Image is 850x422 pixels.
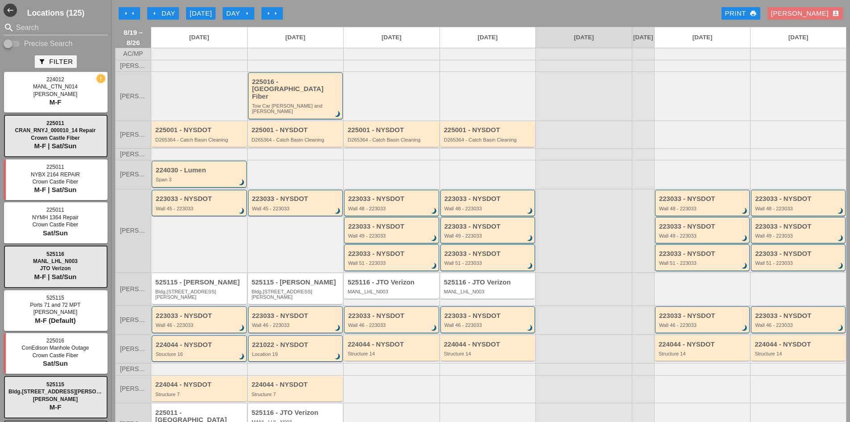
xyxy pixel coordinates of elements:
[333,206,343,216] i: brightness_3
[50,403,62,411] span: M-F
[4,38,108,49] div: Enable Precise search to match search terms exactly.
[147,7,179,20] button: Day
[348,322,436,328] div: Wall 46 - 223033
[155,137,245,142] div: D265364 - Catch Basin Cleaning
[244,10,251,17] i: arrow_right
[659,223,747,230] div: 223033 - NYSDOT
[156,167,244,174] div: 224030 - Lumen
[440,27,536,48] a: [DATE]
[261,7,283,20] button: Move Ahead 1 Week
[120,63,146,69] span: [PERSON_NAME]
[348,233,436,238] div: Wall 49 - 223033
[265,10,272,17] i: arrow_right
[252,392,341,397] div: Structure 7
[444,126,533,134] div: 225001 - NYSDOT
[35,55,76,68] button: Filter
[4,4,17,17] button: Shrink Sidebar
[24,39,73,48] label: Precise Search
[237,206,247,216] i: brightness_3
[43,359,68,367] span: Sat/Sun
[252,206,340,211] div: Wall 45 - 223033
[46,76,64,83] span: 224012
[43,229,68,237] span: Sat/Sun
[38,57,73,67] div: Filter
[156,341,244,349] div: 224044 - NYSDOT
[33,258,78,264] span: MANL_LHL_N003
[252,341,340,349] div: 221022 - NYSDOT
[156,322,244,328] div: Wall 46 - 223033
[750,27,846,48] a: [DATE]
[151,10,158,17] i: arrow_left
[35,317,76,324] span: M-F (Default)
[120,27,146,48] span: 8/19 – 8/26
[740,323,750,333] i: brightness_3
[659,206,747,211] div: Wall 48 - 223033
[252,126,341,134] div: 225001 - NYSDOT
[155,279,245,286] div: 525115 - [PERSON_NAME]
[156,351,244,357] div: Structure 16
[223,7,254,20] button: Day
[155,126,245,134] div: 225001 - NYSDOT
[252,351,340,357] div: Location 19
[348,351,437,356] div: Structure 14
[46,120,64,126] span: 225011
[34,273,76,280] span: M-F | Sat/Sun
[755,341,843,348] div: 224044 - NYSDOT
[252,279,341,286] div: 525115 - [PERSON_NAME]
[767,7,843,20] button: [PERSON_NAME]
[252,78,340,100] div: 225016 - [GEOGRAPHIC_DATA] Fiber
[237,323,247,333] i: brightness_3
[31,171,80,178] span: NYBX 2164 REPAIR
[536,27,632,48] a: [DATE]
[156,312,244,320] div: 223033 - NYSDOT
[156,177,244,182] div: Span 3
[836,206,846,216] i: brightness_3
[348,137,437,142] div: D265364 - Catch Basin Cleaning
[444,351,533,356] div: Structure 14
[156,195,244,203] div: 223033 - NYSDOT
[771,8,839,19] div: [PERSON_NAME]
[186,7,216,20] button: [DATE]
[348,341,437,348] div: 224044 - NYSDOT
[119,7,140,20] button: Move Back 1 Week
[348,260,436,266] div: Wall 51 - 223033
[46,338,64,344] span: 225016
[252,289,341,300] div: Bldg.1062 St Johns Place
[46,164,64,170] span: 225011
[348,289,437,294] div: MANL_LHL_N003
[348,195,436,203] div: 223033 - NYSDOT
[120,286,146,292] span: [PERSON_NAME]
[755,322,843,328] div: Wall 46 - 223033
[755,312,843,320] div: 223033 - NYSDOT
[444,223,533,230] div: 223033 - NYSDOT
[348,223,436,230] div: 223033 - NYSDOT
[237,352,247,362] i: brightness_3
[120,317,146,323] span: [PERSON_NAME]
[725,8,757,19] div: Print
[33,352,79,359] span: Crown Castle Fiber
[46,295,64,301] span: 525115
[740,234,750,243] i: brightness_3
[248,27,344,48] a: [DATE]
[120,171,146,178] span: [PERSON_NAME]
[444,137,533,142] div: D265364 - Catch Basin Cleaning
[429,261,439,271] i: brightness_3
[525,323,535,333] i: brightness_3
[755,250,843,258] div: 223033 - NYSDOT
[46,251,64,257] span: 525116
[46,381,64,388] span: 525115
[344,27,440,48] a: [DATE]
[444,322,533,328] div: Wall 46 - 223033
[659,312,747,320] div: 223033 - NYSDOT
[33,309,78,315] span: [PERSON_NAME]
[755,351,843,356] div: Structure 14
[429,234,439,243] i: brightness_3
[34,142,76,150] span: M-F | Sat/Sun
[755,223,843,230] div: 223033 - NYSDOT
[31,135,79,141] span: Crown Castle Fiber
[444,195,533,203] div: 223033 - NYSDOT
[429,323,439,333] i: brightness_3
[30,302,80,308] span: Ports 71 and 72 MPT
[156,206,244,211] div: Wall 45 - 223033
[444,312,533,320] div: 223033 - NYSDOT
